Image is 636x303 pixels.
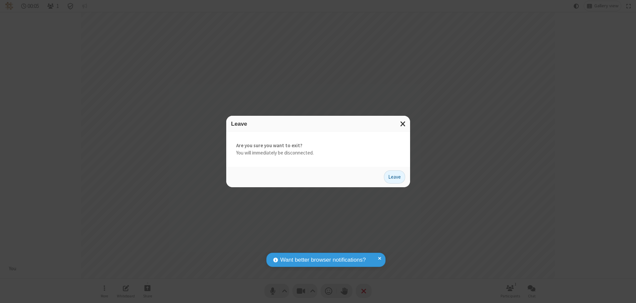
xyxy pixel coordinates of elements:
span: Want better browser notifications? [280,256,366,264]
h3: Leave [231,121,405,127]
button: Leave [384,170,405,184]
div: You will immediately be disconnected. [226,132,410,167]
strong: Are you sure you want to exit? [236,142,400,150]
button: Close modal [396,116,410,132]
